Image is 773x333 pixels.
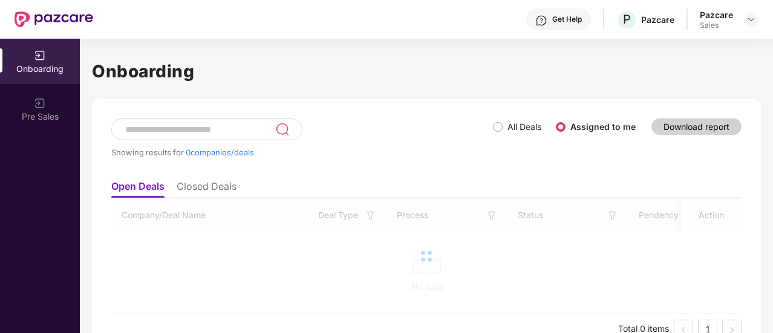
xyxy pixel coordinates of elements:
[34,50,46,62] img: svg+xml;base64,PHN2ZyB3aWR0aD0iMjAiIGhlaWdodD0iMjAiIHZpZXdCb3g9IjAgMCAyMCAyMCIgZmlsbD0ibm9uZSIgeG...
[552,15,582,24] div: Get Help
[92,58,761,85] h1: Onboarding
[186,147,254,157] span: 0 companies/deals
[651,118,742,135] button: Download report
[111,147,493,157] div: Showing results for
[700,9,733,21] div: Pazcare
[570,121,636,132] label: Assigned to me
[15,11,93,27] img: New Pazcare Logo
[34,97,46,109] img: svg+xml;base64,PHN2ZyB3aWR0aD0iMjAiIGhlaWdodD0iMjAiIHZpZXdCb3g9IjAgMCAyMCAyMCIgZmlsbD0ibm9uZSIgeG...
[111,180,165,198] li: Open Deals
[641,14,674,25] div: Pazcare
[535,15,547,27] img: svg+xml;base64,PHN2ZyBpZD0iSGVscC0zMngzMiIgeG1sbnM9Imh0dHA6Ly93d3cudzMub3JnLzIwMDAvc3ZnIiB3aWR0aD...
[746,15,756,24] img: svg+xml;base64,PHN2ZyBpZD0iRHJvcGRvd24tMzJ4MzIiIHhtbG5zPSJodHRwOi8vd3d3LnczLm9yZy8yMDAwL3N2ZyIgd2...
[700,21,733,30] div: Sales
[623,12,631,27] span: P
[177,180,236,198] li: Closed Deals
[507,121,541,132] label: All Deals
[275,122,289,137] img: svg+xml;base64,PHN2ZyB3aWR0aD0iMjQiIGhlaWdodD0iMjUiIHZpZXdCb3g9IjAgMCAyNCAyNSIgZmlsbD0ibm9uZSIgeG...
